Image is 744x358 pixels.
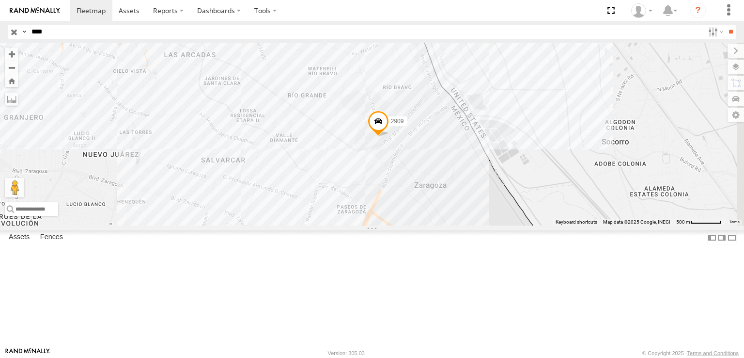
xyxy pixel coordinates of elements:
[642,350,739,356] div: © Copyright 2025 -
[729,220,740,224] a: Terms
[5,74,18,87] button: Zoom Home
[5,92,18,106] label: Measure
[10,7,60,14] img: rand-logo.svg
[603,219,670,225] span: Map data ©2025 Google, INEGI
[717,230,727,244] label: Dock Summary Table to the Right
[704,25,725,39] label: Search Filter Options
[673,219,725,226] button: Map Scale: 500 m per 61 pixels
[690,3,706,18] i: ?
[5,348,50,358] a: Visit our Website
[20,25,28,39] label: Search Query
[328,350,365,356] div: Version: 305.03
[4,231,34,244] label: Assets
[35,231,68,244] label: Fences
[728,108,744,122] label: Map Settings
[5,61,18,74] button: Zoom out
[687,350,739,356] a: Terms and Conditions
[5,48,18,61] button: Zoom in
[707,230,717,244] label: Dock Summary Table to the Left
[727,230,737,244] label: Hide Summary Table
[5,178,24,197] button: Drag Pegman onto the map to open Street View
[628,3,656,18] div: foxconn f
[676,219,690,225] span: 500 m
[556,219,597,226] button: Keyboard shortcuts
[391,117,404,124] span: 2909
